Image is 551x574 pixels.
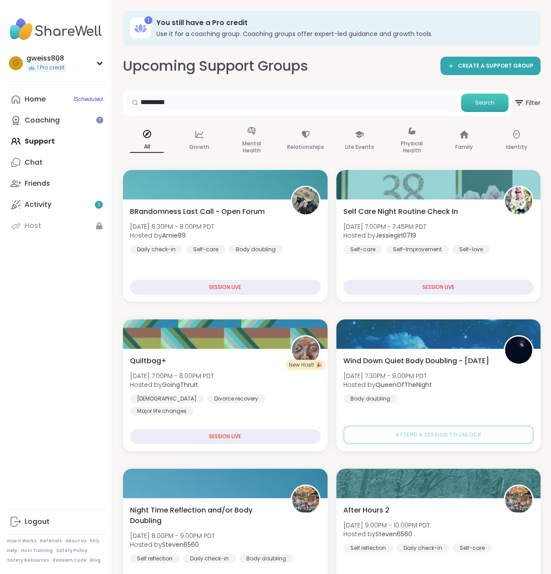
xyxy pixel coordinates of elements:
[7,14,105,45] img: ShareWell Nav Logo
[343,530,430,538] span: Hosted by
[130,554,180,563] div: Self reflection
[130,222,214,231] span: [DATE] 6:30PM - 8:00PM PDT
[130,429,321,444] div: SESSION LIVE
[475,99,494,107] span: Search
[343,394,397,403] div: Body doubling
[505,486,532,513] img: Steven6560
[514,92,540,113] span: Filter
[375,380,432,389] b: QueenOfTheNight
[453,544,492,552] div: Self-care
[130,231,214,240] span: Hosted by
[505,336,532,364] img: QueenOfTheNight
[343,356,489,366] span: Wind Down Quiet Body Doubling - [DATE]
[7,548,18,554] a: Help
[343,505,389,516] span: After Hours 2
[343,245,382,254] div: Self-care
[25,116,60,125] div: Coaching
[162,231,186,240] b: Amie89
[40,538,62,544] a: Referrals
[156,18,528,28] h3: You still have a Pro credit
[343,544,393,552] div: Self reflection
[287,142,324,152] p: Relationships
[123,56,308,76] h2: Upcoming Support Groups
[130,394,204,403] div: [DEMOGRAPHIC_DATA]
[144,16,152,24] div: 1
[514,90,540,116] button: Filter
[7,557,49,563] a: Safety Resources
[396,431,481,439] span: Attend a session to unlock
[396,544,449,552] div: Daily check-in
[7,194,105,215] a: Activity1
[292,336,319,364] img: GoingThruIt
[98,201,100,209] span: 1
[7,110,105,131] a: Coaching
[343,231,426,240] span: Hosted by
[7,152,105,173] a: Chat
[25,221,41,231] div: Host
[130,380,214,389] span: Hosted by
[56,548,87,554] a: Safety Policy
[505,187,532,214] img: Jessiegirl0719
[189,142,209,152] p: Growth
[90,538,99,544] a: FAQ
[375,231,416,240] b: Jessiegirl0719
[7,89,105,110] a: Home1Scheduled
[130,372,214,380] span: [DATE] 7:00PM - 8:00PM PDT
[386,245,449,254] div: Self-Improvement
[461,94,508,112] button: Search
[506,142,527,152] p: Identity
[458,62,533,70] span: CREATE A SUPPORT GROUP
[130,407,194,415] div: Major life changes
[37,64,65,72] span: 1 Pro credit
[130,356,166,366] span: Quiltbag+
[343,206,458,217] span: Self Care Night Routine Check In
[130,505,281,526] span: Night Time Reflection and/or Body Doubling
[343,372,432,380] span: [DATE] 7:30PM - 9:00PM PDT
[292,486,319,513] img: Steven6560
[96,116,103,123] iframe: Spotlight
[343,280,534,295] div: SESSION LIVE
[65,538,86,544] a: About Us
[343,426,534,444] button: Attend a session to unlock
[7,511,105,532] a: Logout
[375,530,412,538] b: Steven6560
[186,245,225,254] div: Self-care
[285,360,326,370] div: New Host! 🎉
[440,57,540,75] a: CREATE A SUPPORT GROUP
[292,187,319,214] img: Amie89
[130,245,183,254] div: Daily check-in
[183,554,236,563] div: Daily check-in
[25,200,51,209] div: Activity
[25,179,50,188] div: Friends
[25,517,50,527] div: Logout
[343,521,430,530] span: [DATE] 9:00PM - 10:00PM PDT
[7,173,105,194] a: Friends
[7,538,36,544] a: How It Works
[452,245,490,254] div: Self-love
[7,215,105,236] a: Host
[207,394,265,403] div: Divorce recovery
[73,96,103,103] span: 1 Scheduled
[13,58,19,69] span: g
[395,138,429,156] p: Physical Health
[455,142,473,152] p: Family
[130,141,164,153] p: All
[53,557,86,563] a: Redeem Code
[239,554,293,563] div: Body doubling
[235,138,269,156] p: Mental Health
[343,222,426,231] span: [DATE] 7:00PM - 7:45PM PDT
[345,142,374,152] p: Life Events
[130,540,215,549] span: Hosted by
[90,557,101,563] a: Blog
[130,206,265,217] span: BRandomness Last Call - Open Forum
[156,29,528,38] h3: Use it for a coaching group. Coaching groups offer expert-led guidance and growth tools.
[25,158,43,167] div: Chat
[21,548,53,554] a: Host Training
[130,280,321,295] div: SESSION LIVE
[162,380,198,389] b: GoingThruIt
[343,380,432,389] span: Hosted by
[130,531,215,540] span: [DATE] 8:00PM - 9:00PM PDT
[229,245,283,254] div: Body doubling
[26,54,66,63] div: gweiss808
[162,540,199,549] b: Steven6560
